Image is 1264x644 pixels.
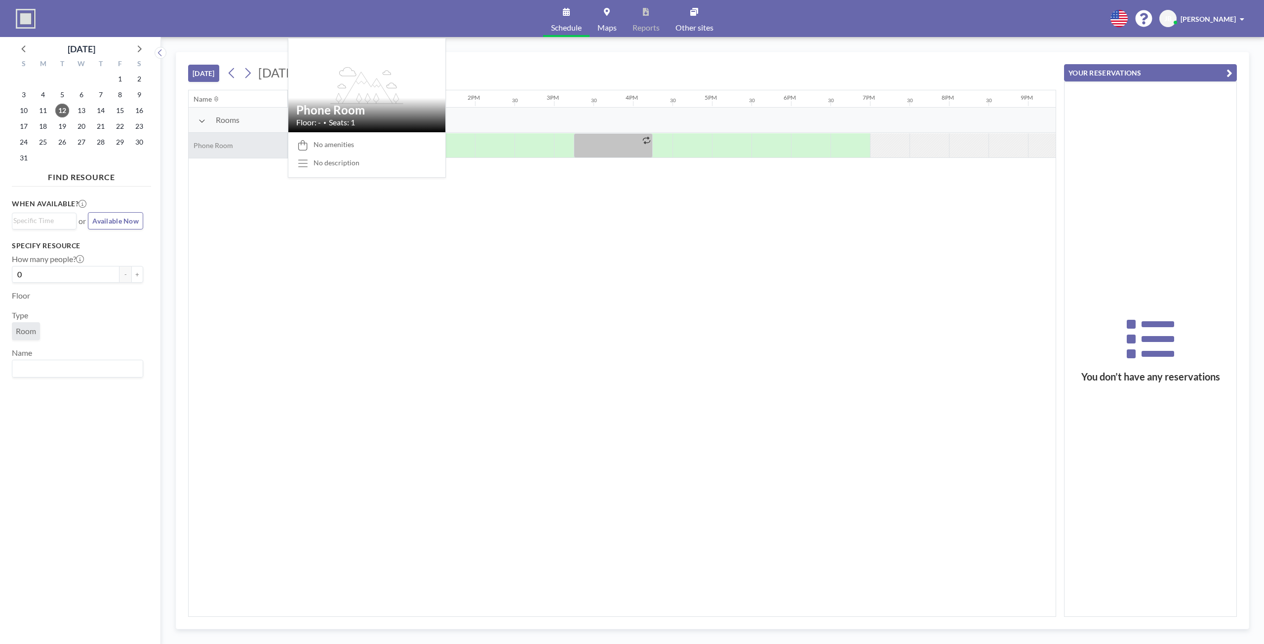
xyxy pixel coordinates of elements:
[92,217,139,225] span: Available Now
[72,58,91,71] div: W
[670,97,676,104] div: 30
[189,141,233,150] span: Phone Room
[34,58,53,71] div: M
[296,103,437,117] h2: Phone Room
[626,94,638,101] div: 4PM
[12,291,30,301] label: Floor
[13,362,137,375] input: Search for option
[132,135,146,149] span: Saturday, August 30, 2025
[132,119,146,133] span: Saturday, August 23, 2025
[784,94,796,101] div: 6PM
[314,158,359,167] div: No description
[79,216,86,226] span: or
[1064,64,1237,81] button: YOUR RESERVATIONS
[12,213,76,228] div: Search for option
[94,104,108,117] span: Thursday, August 14, 2025
[632,24,660,32] span: Reports
[512,97,518,104] div: 30
[828,97,834,104] div: 30
[132,72,146,86] span: Saturday, August 2, 2025
[13,215,71,226] input: Search for option
[1164,14,1172,23] span: JB
[75,135,88,149] span: Wednesday, August 27, 2025
[216,115,239,125] span: Rooms
[547,94,559,101] div: 3PM
[53,58,72,71] div: T
[597,24,617,32] span: Maps
[314,140,354,149] span: No amenities
[942,94,954,101] div: 8PM
[113,72,127,86] span: Friday, August 1, 2025
[329,117,355,127] span: Seats: 1
[94,88,108,102] span: Thursday, August 7, 2025
[17,151,31,165] span: Sunday, August 31, 2025
[113,104,127,117] span: Friday, August 15, 2025
[94,135,108,149] span: Thursday, August 28, 2025
[129,58,149,71] div: S
[55,88,69,102] span: Tuesday, August 5, 2025
[12,168,151,182] h4: FIND RESOURCE
[296,117,321,127] span: Floor: -
[17,88,31,102] span: Sunday, August 3, 2025
[36,104,50,117] span: Monday, August 11, 2025
[75,119,88,133] span: Wednesday, August 20, 2025
[55,119,69,133] span: Tuesday, August 19, 2025
[113,119,127,133] span: Friday, August 22, 2025
[12,348,32,358] label: Name
[132,88,146,102] span: Saturday, August 9, 2025
[986,97,992,104] div: 30
[55,104,69,117] span: Tuesday, August 12, 2025
[36,135,50,149] span: Monday, August 25, 2025
[14,58,34,71] div: S
[551,24,582,32] span: Schedule
[258,65,297,80] span: [DATE]
[68,42,95,56] div: [DATE]
[17,104,31,117] span: Sunday, August 10, 2025
[188,65,219,82] button: [DATE]
[36,119,50,133] span: Monday, August 18, 2025
[36,88,50,102] span: Monday, August 4, 2025
[75,88,88,102] span: Wednesday, August 6, 2025
[323,119,326,126] span: •
[468,94,480,101] div: 2PM
[705,94,717,101] div: 5PM
[907,97,913,104] div: 30
[75,104,88,117] span: Wednesday, August 13, 2025
[91,58,110,71] div: T
[749,97,755,104] div: 30
[863,94,875,101] div: 7PM
[591,97,597,104] div: 30
[55,135,69,149] span: Tuesday, August 26, 2025
[94,119,108,133] span: Thursday, August 21, 2025
[12,241,143,250] h3: Specify resource
[17,119,31,133] span: Sunday, August 17, 2025
[16,9,36,29] img: organization-logo
[119,266,131,283] button: -
[1181,15,1236,23] span: [PERSON_NAME]
[131,266,143,283] button: +
[16,326,36,336] span: Room
[110,58,129,71] div: F
[88,212,143,229] button: Available Now
[1021,94,1033,101] div: 9PM
[12,254,84,264] label: How many people?
[113,88,127,102] span: Friday, August 8, 2025
[194,95,212,104] div: Name
[1065,371,1236,383] h3: You don’t have any reservations
[675,24,713,32] span: Other sites
[12,360,143,377] div: Search for option
[113,135,127,149] span: Friday, August 29, 2025
[17,135,31,149] span: Sunday, August 24, 2025
[132,104,146,117] span: Saturday, August 16, 2025
[12,310,28,320] label: Type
